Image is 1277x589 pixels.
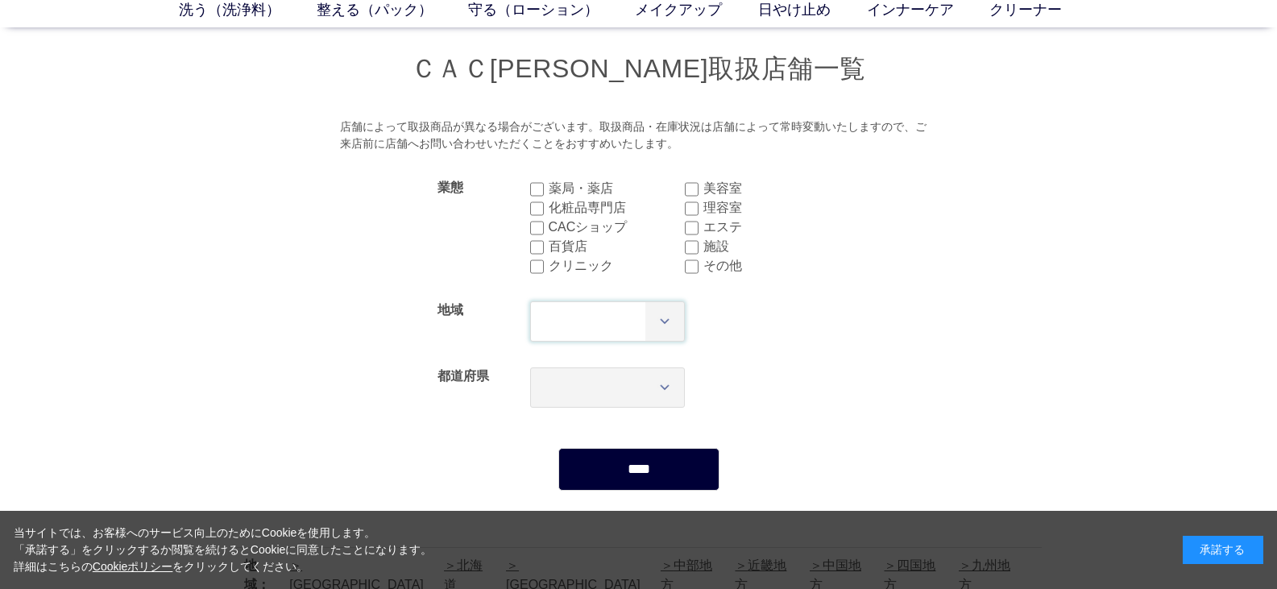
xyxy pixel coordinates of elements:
[549,237,685,256] label: 百貨店
[437,369,489,383] label: 都道府県
[93,560,173,573] a: Cookieポリシー
[340,118,937,153] div: 店舗によって取扱商品が異なる場合がございます。取扱商品・在庫状況は店舗によって常時変動いたしますので、ご来店前に店舗へお問い合わせいただくことをおすすめいたします。
[437,303,463,317] label: 地域
[549,198,685,218] label: 化粧品専門店
[703,198,840,218] label: 理容室
[1183,536,1263,564] div: 承諾する
[703,256,840,276] label: その他
[549,256,685,276] label: クリニック
[703,179,840,198] label: 美容室
[14,525,433,575] div: 当サイトでは、お客様へのサービス向上のためにCookieを使用します。 「承諾する」をクリックするか閲覧を続けるとCookieに同意したことになります。 詳細はこちらの をクリックしてください。
[549,179,685,198] label: 薬局・薬店
[703,237,840,256] label: 施設
[549,218,685,237] label: CACショップ
[703,218,840,237] label: エステ
[437,180,463,194] label: 業態
[236,52,1042,86] h1: ＣＡＣ[PERSON_NAME]取扱店舗一覧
